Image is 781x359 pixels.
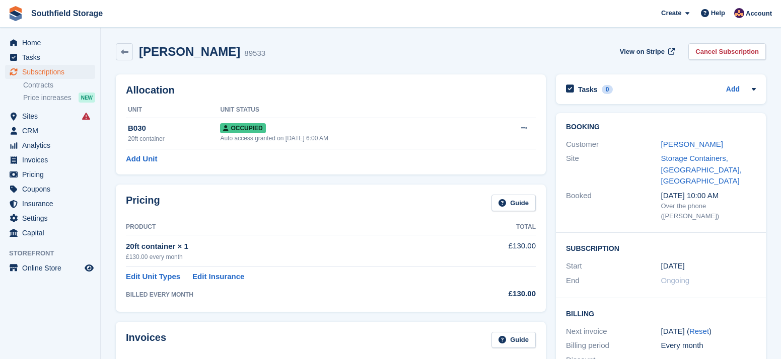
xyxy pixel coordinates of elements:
[22,226,83,240] span: Capital
[22,65,83,79] span: Subscriptions
[126,219,459,235] th: Product
[5,226,95,240] a: menu
[578,85,598,94] h2: Tasks
[5,261,95,275] a: menu
[566,190,661,221] div: Booked
[5,197,95,211] a: menu
[661,201,756,221] div: Over the phone ([PERSON_NAME])
[244,48,265,59] div: 89533
[616,43,677,60] a: View on Stripe
[734,8,744,18] img: Sharon Law
[23,92,95,103] a: Price increases NEW
[566,275,661,287] div: End
[688,43,766,60] a: Cancel Subscription
[5,153,95,167] a: menu
[22,138,83,152] span: Analytics
[661,190,756,202] div: [DATE] 10:00 AM
[192,271,244,283] a: Edit Insurance
[726,84,740,96] a: Add
[79,93,95,103] div: NEW
[566,260,661,272] div: Start
[661,140,723,148] a: [PERSON_NAME]
[220,134,484,143] div: Auto access granted on [DATE] 6:00 AM
[5,167,95,182] a: menu
[661,326,756,337] div: [DATE] ( )
[22,261,83,275] span: Online Store
[491,195,536,211] a: Guide
[689,327,709,335] a: Reset
[566,243,756,253] h2: Subscription
[5,65,95,79] a: menu
[459,288,536,300] div: £130.00
[459,219,536,235] th: Total
[5,211,95,225] a: menu
[126,252,459,261] div: £130.00 every month
[220,123,265,133] span: Occupied
[566,139,661,150] div: Customer
[5,124,95,138] a: menu
[22,197,83,211] span: Insurance
[23,80,95,90] a: Contracts
[220,102,484,118] th: Unit Status
[128,134,220,143] div: 20ft container
[139,45,240,58] h2: [PERSON_NAME]
[5,182,95,196] a: menu
[5,50,95,64] a: menu
[126,332,166,348] h2: Invoices
[126,153,157,165] a: Add Unit
[83,262,95,274] a: Preview store
[661,8,681,18] span: Create
[566,153,661,187] div: Site
[22,50,83,64] span: Tasks
[22,211,83,225] span: Settings
[491,332,536,348] a: Guide
[661,260,685,272] time: 2025-06-09 00:00:00 UTC
[23,93,72,103] span: Price increases
[22,182,83,196] span: Coupons
[126,241,459,252] div: 20ft container × 1
[661,276,690,285] span: Ongoing
[711,8,725,18] span: Help
[5,138,95,152] a: menu
[5,36,95,50] a: menu
[566,308,756,318] h2: Billing
[126,271,180,283] a: Edit Unit Types
[126,290,459,299] div: BILLED EVERY MONTH
[126,84,536,96] h2: Allocation
[22,167,83,182] span: Pricing
[22,109,83,123] span: Sites
[8,6,23,21] img: stora-icon-8386f47178a22dfd0bd8f6a31ec36ba5ce8667c1dd55bd0f319d3a0aa187defe.svg
[661,340,756,351] div: Every month
[5,109,95,123] a: menu
[27,5,107,22] a: Southfield Storage
[22,153,83,167] span: Invoices
[620,47,665,57] span: View on Stripe
[22,36,83,50] span: Home
[128,123,220,134] div: B030
[126,195,160,211] h2: Pricing
[566,326,661,337] div: Next invoice
[126,102,220,118] th: Unit
[602,85,613,94] div: 0
[459,235,536,266] td: £130.00
[82,112,90,120] i: Smart entry sync failures have occurred
[22,124,83,138] span: CRM
[566,340,661,351] div: Billing period
[661,154,742,185] a: Storage Containers, [GEOGRAPHIC_DATA], [GEOGRAPHIC_DATA]
[746,9,772,19] span: Account
[566,123,756,131] h2: Booking
[9,248,100,258] span: Storefront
